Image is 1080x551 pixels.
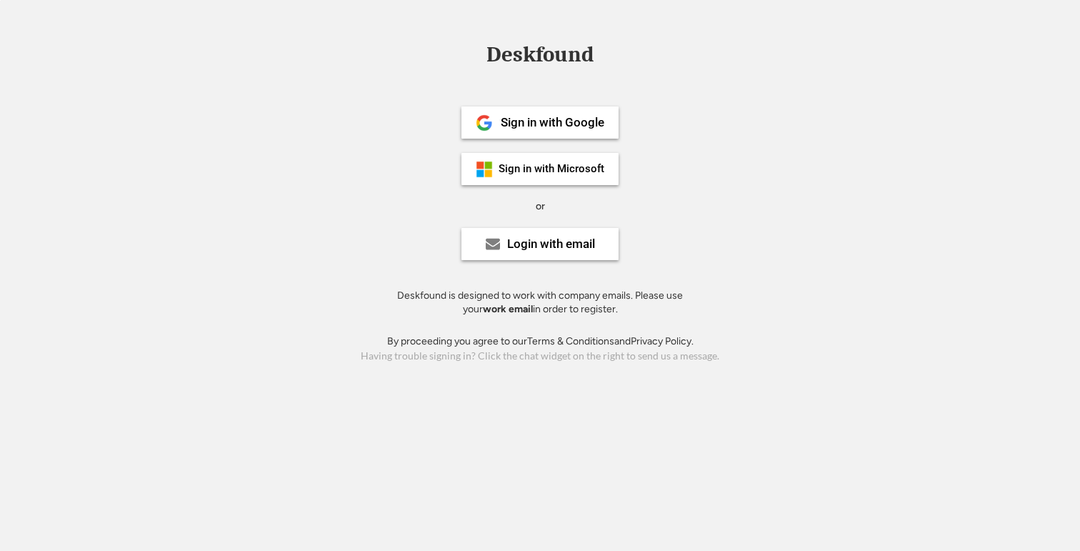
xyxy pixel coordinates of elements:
[379,289,701,317] div: Deskfound is designed to work with company emails. Please use your in order to register.
[631,335,694,347] a: Privacy Policy.
[483,303,533,315] strong: work email
[499,164,604,174] div: Sign in with Microsoft
[476,161,493,178] img: ms-symbollockup_mssymbol_19.png
[536,199,545,214] div: or
[507,238,595,250] div: Login with email
[501,116,604,129] div: Sign in with Google
[387,334,694,349] div: By proceeding you agree to our and
[479,44,601,66] div: Deskfound
[527,335,614,347] a: Terms & Conditions
[476,114,493,131] img: 1024px-Google__G__Logo.svg.png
